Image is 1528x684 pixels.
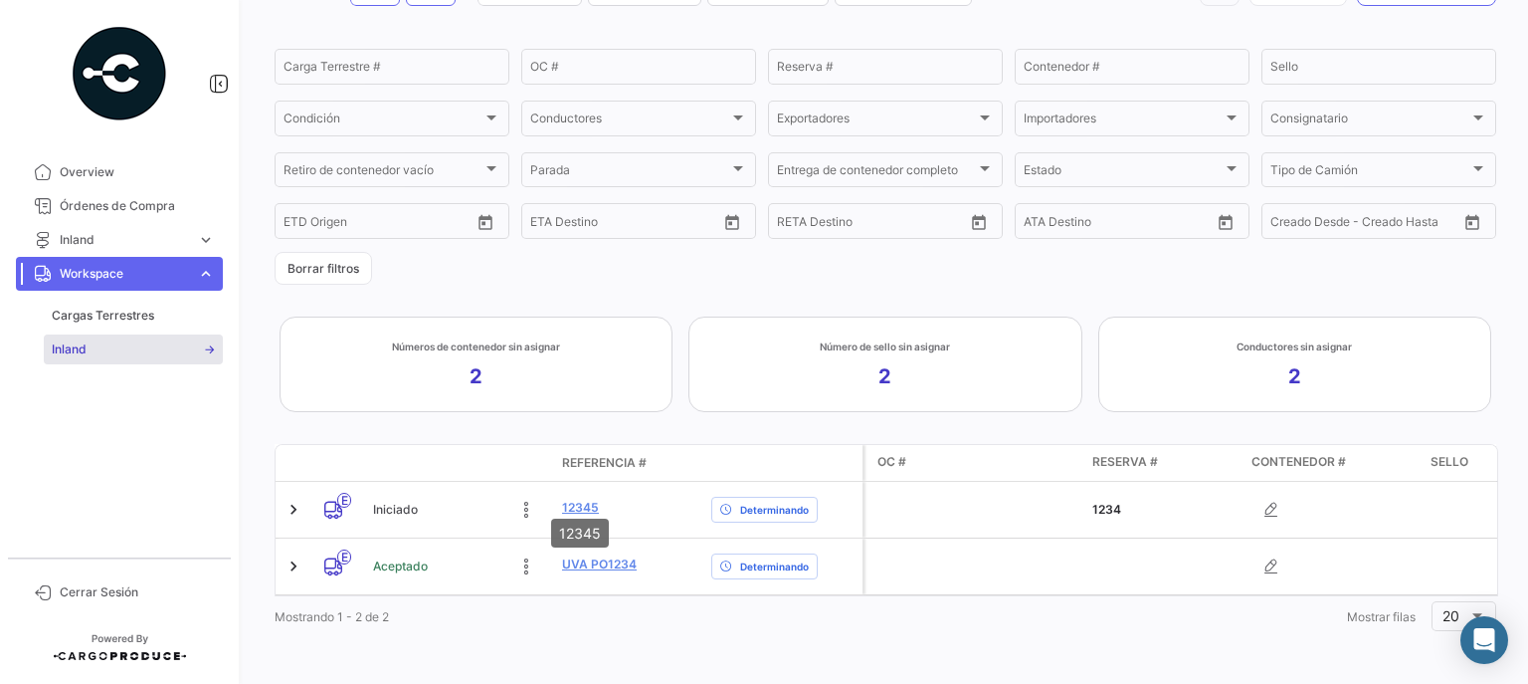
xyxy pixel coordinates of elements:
span: expand_more [197,265,215,283]
app-kpi-label-value: 2 [1288,362,1301,390]
div: 12345 [551,519,609,548]
span: Reserva # [1092,453,1158,471]
span: Iniciado [373,501,418,519]
span: Cerrar Sesión [60,583,215,601]
span: Órdenes de Compra [60,197,215,215]
button: Open calendar [1211,207,1241,237]
input: Hasta [333,217,423,231]
span: Estado [1024,166,1223,180]
span: Aceptado [373,558,428,575]
app-kpi-label-title: Número de sello sin asignar [820,339,950,354]
input: ATA Hasta [1098,217,1188,231]
input: Desde [530,217,566,231]
input: Desde [284,217,319,231]
span: Mostrar filas [1347,609,1416,624]
span: Inland [60,231,189,249]
span: Importadores [1024,114,1223,128]
img: powered-by.png [70,24,169,123]
span: Determinando [740,502,809,518]
datatable-header-cell: Delay Status [703,455,862,471]
span: Consignatario [1270,114,1469,128]
input: ATA Desde [1024,217,1084,231]
a: Cargas Terrestres [44,301,223,331]
datatable-header-cell: Estado [365,455,554,471]
span: Tipo de Camión [1270,166,1469,180]
span: Overview [60,163,215,181]
div: Abrir Intercom Messenger [1460,616,1508,664]
span: Exportadores [777,114,976,128]
span: Workspace [60,265,189,283]
span: Inland [52,341,87,358]
datatable-header-cell: Tipo de transporte [315,455,365,471]
span: Retiro de contenedor vacío [284,166,482,180]
button: Open calendar [1457,207,1487,237]
datatable-header-cell: Referencia # [554,446,703,480]
button: Borrar filtros [275,252,372,285]
span: Mostrando 1 - 2 de 2 [275,609,389,624]
span: Determinando [740,559,809,574]
a: Órdenes de Compra [16,189,223,223]
input: Hasta [827,217,916,231]
a: 12345 [562,499,599,517]
datatable-header-cell: OC # [865,445,1084,481]
button: Open calendar [717,207,747,237]
app-kpi-label-value: 2 [470,362,482,390]
a: Expand/Collapse Row [284,557,303,576]
span: Referencia # [562,454,647,472]
app-kpi-label-title: Conductores sin asignar [1237,339,1352,354]
button: Open calendar [964,207,994,237]
span: Conductores [530,114,729,128]
span: E [337,550,351,565]
span: Parada [530,166,729,180]
datatable-header-cell: Contenedor # [1243,445,1423,481]
input: Desde [777,217,813,231]
app-kpi-label-title: Números de contenedor sin asignar [392,339,560,354]
a: UVA PO1234 [562,556,637,573]
span: 20 [1442,607,1459,624]
span: OC # [877,453,906,471]
span: Sello [1431,453,1468,471]
datatable-header-cell: Reserva # [1084,445,1243,481]
span: expand_more [197,231,215,249]
button: Open calendar [471,207,500,237]
app-kpi-label-value: 2 [878,362,891,390]
span: Condición [284,114,482,128]
a: Overview [16,155,223,189]
input: Creado Desde [1270,217,1350,231]
span: Contenedor # [1251,453,1346,471]
span: E [337,493,351,508]
span: Cargas Terrestres [52,307,154,325]
a: Expand/Collapse Row [284,500,303,520]
a: Inland [44,335,223,364]
input: Creado Hasta [1364,217,1453,231]
span: Entrega de contenedor completo [777,166,976,180]
span: 1234 [1092,502,1121,517]
input: Hasta [580,217,669,231]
